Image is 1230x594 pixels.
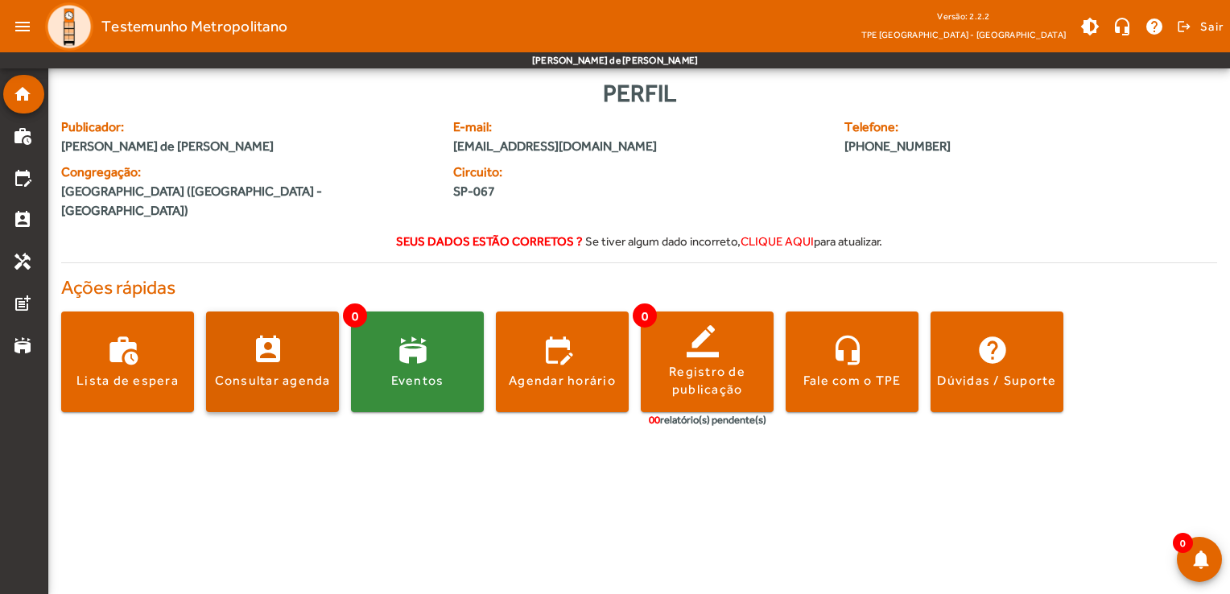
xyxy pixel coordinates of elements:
div: Lista de espera [76,372,179,390]
span: [EMAIL_ADDRESS][DOMAIN_NAME] [453,137,826,156]
span: Sair [1200,14,1224,39]
mat-icon: perm_contact_calendar [13,210,32,229]
div: Dúvidas / Suporte [937,372,1056,390]
span: Publicador: [61,118,434,137]
mat-icon: handyman [13,252,32,271]
mat-icon: post_add [13,294,32,313]
mat-icon: stadium [13,336,32,355]
span: [PHONE_NUMBER] [844,137,1119,156]
span: Congregação: [61,163,434,182]
span: Se tiver algum dado incorreto, para atualizar. [585,234,882,248]
span: [PERSON_NAME] de [PERSON_NAME] [61,137,434,156]
strong: Seus dados estão corretos ? [396,234,583,248]
button: Eventos [351,311,484,412]
button: Consultar agenda [206,311,339,412]
div: Fale com o TPE [803,372,902,390]
div: relatório(s) pendente(s) [649,412,766,428]
mat-icon: home [13,85,32,104]
button: Agendar horário [496,311,629,412]
button: Fale com o TPE [786,311,918,412]
span: TPE [GEOGRAPHIC_DATA] - [GEOGRAPHIC_DATA] [861,27,1066,43]
span: 0 [633,303,657,328]
span: 0 [1173,533,1193,553]
span: 00 [649,414,660,426]
div: Consultar agenda [215,372,331,390]
div: Perfil [61,75,1217,111]
mat-icon: edit_calendar [13,168,32,188]
button: Registro de publicação [641,311,774,412]
button: Dúvidas / Suporte [931,311,1063,412]
span: [GEOGRAPHIC_DATA] ([GEOGRAPHIC_DATA] - [GEOGRAPHIC_DATA]) [61,182,434,221]
span: 0 [343,303,367,328]
span: clique aqui [741,234,814,248]
span: Testemunho Metropolitano [101,14,287,39]
span: Circuito: [453,163,629,182]
a: Testemunho Metropolitano [39,2,287,51]
div: Registro de publicação [641,363,774,399]
span: Telefone: [844,118,1119,137]
div: Versão: 2.2.2 [861,6,1066,27]
button: Sair [1174,14,1224,39]
mat-icon: work_history [13,126,32,146]
div: Agendar horário [509,372,616,390]
span: E-mail: [453,118,826,137]
button: Lista de espera [61,311,194,412]
span: SP-067 [453,182,629,201]
h4: Ações rápidas [61,276,1217,299]
div: Eventos [391,372,444,390]
img: Logo TPE [45,2,93,51]
mat-icon: menu [6,10,39,43]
